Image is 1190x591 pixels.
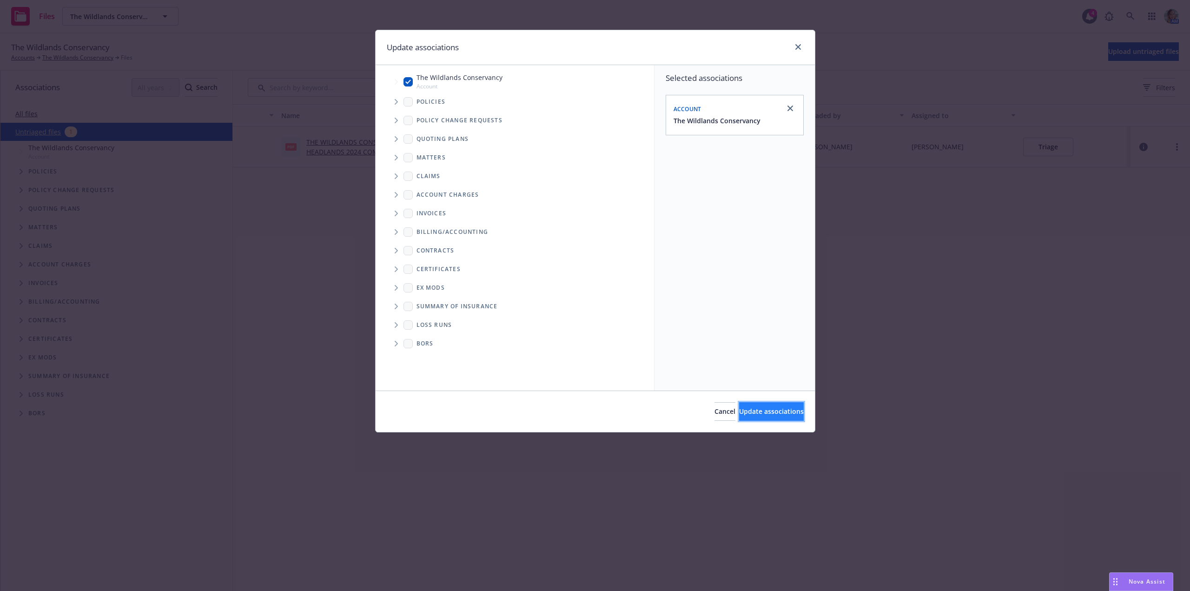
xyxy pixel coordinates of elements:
[416,155,446,160] span: Matters
[714,402,735,421] button: Cancel
[387,41,459,53] h1: Update associations
[1129,578,1165,585] span: Nova Assist
[416,229,489,235] span: Billing/Accounting
[376,71,654,222] div: Tree Example
[416,173,441,179] span: Claims
[416,304,498,309] span: Summary of insurance
[739,407,804,416] span: Update associations
[416,73,502,82] span: The Wildlands Conservancy
[416,266,461,272] span: Certificates
[1109,572,1173,591] button: Nova Assist
[416,99,446,105] span: Policies
[416,248,455,253] span: Contracts
[376,223,654,353] div: Folder Tree Example
[785,103,796,114] a: close
[416,136,469,142] span: Quoting plans
[416,211,447,216] span: Invoices
[416,285,445,291] span: Ex Mods
[416,341,434,346] span: BORs
[714,407,735,416] span: Cancel
[666,73,804,84] span: Selected associations
[674,116,760,126] button: The Wildlands Conservancy
[416,322,452,328] span: Loss Runs
[416,82,502,90] span: Account
[416,192,479,198] span: Account charges
[739,402,804,421] button: Update associations
[793,41,804,53] a: close
[1110,573,1121,591] div: Drag to move
[674,105,701,113] span: Account
[416,118,502,123] span: Policy change requests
